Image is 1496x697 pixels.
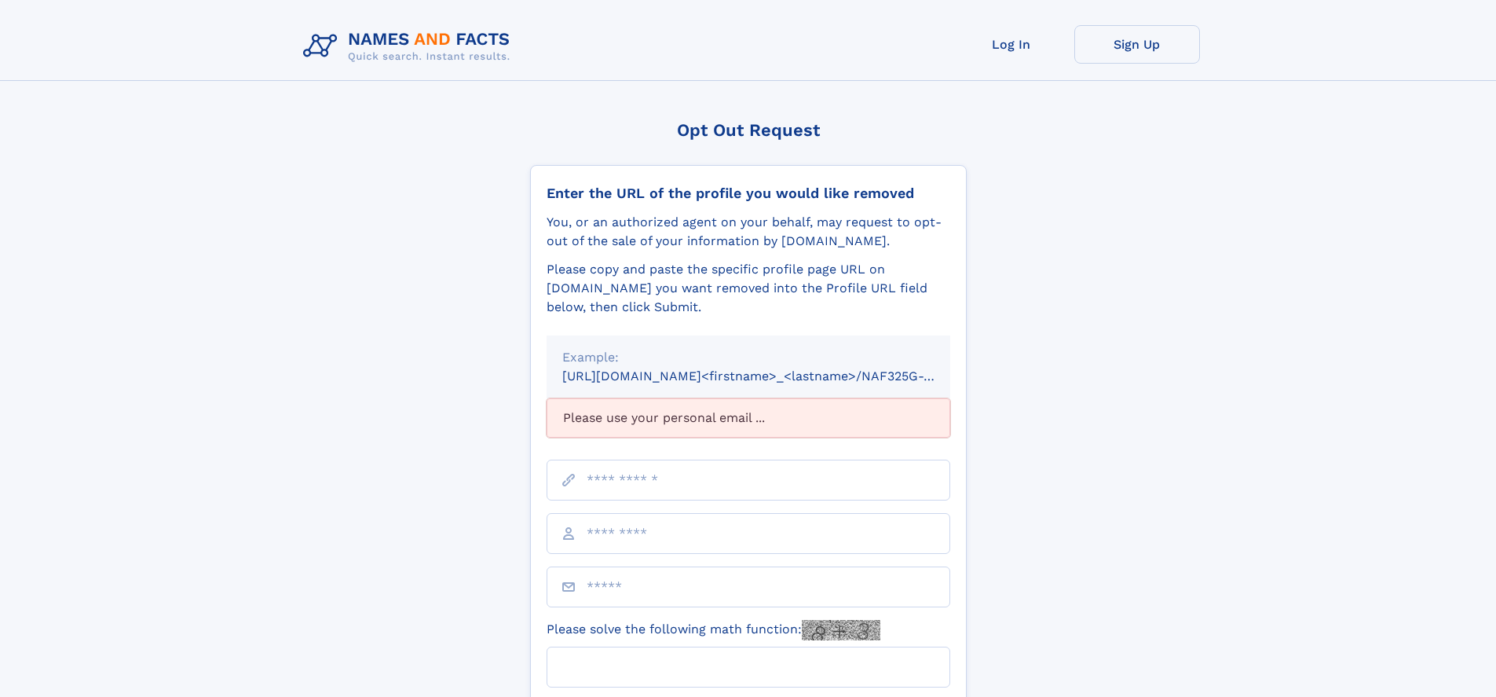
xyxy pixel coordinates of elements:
div: Please copy and paste the specific profile page URL on [DOMAIN_NAME] you want removed into the Pr... [547,260,950,317]
div: Example: [562,348,935,367]
div: Please use your personal email ... [547,398,950,438]
label: Please solve the following math function: [547,620,880,640]
img: Logo Names and Facts [297,25,523,68]
a: Sign Up [1074,25,1200,64]
div: You, or an authorized agent on your behalf, may request to opt-out of the sale of your informatio... [547,213,950,251]
div: Enter the URL of the profile you would like removed [547,185,950,202]
a: Log In [949,25,1074,64]
small: [URL][DOMAIN_NAME]<firstname>_<lastname>/NAF325G-xxxxxxxx [562,369,980,383]
div: Opt Out Request [530,120,967,140]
